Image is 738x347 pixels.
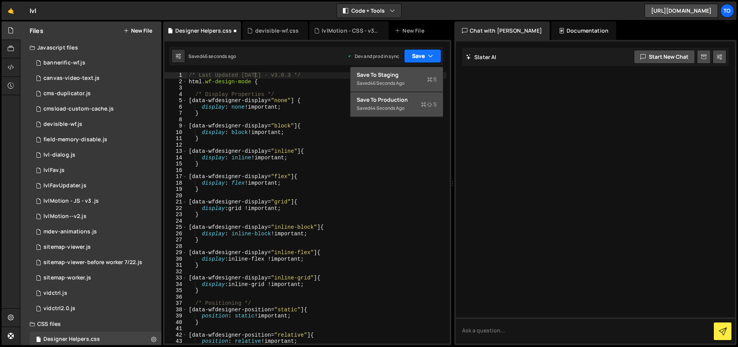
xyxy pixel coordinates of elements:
div: lvlMotion--v2.js [43,213,86,220]
div: CSS files [20,316,161,332]
div: devisible-wf.css [255,27,299,35]
div: devisible-wf.js [43,121,82,128]
div: 34 [165,281,187,288]
h2: Slater AI [466,53,497,61]
button: Start new chat [634,50,695,64]
div: 32 [165,269,187,275]
div: 3315/7472.js [30,286,161,301]
div: 26 [165,231,187,237]
div: Designer Helpers.css [175,27,232,35]
div: 36 [165,294,187,301]
div: Saved [357,104,437,113]
div: sitemap-viewer-before worker 7/22.js [43,259,142,266]
div: Chat with [PERSON_NAME] [454,21,550,40]
div: 46 seconds ago [202,53,236,59]
div: 27 [165,237,187,243]
div: 3315/20348.js [30,71,161,86]
div: 3315/30892.js [30,193,161,209]
div: Javascript files [20,40,161,55]
div: 30 [165,256,187,263]
div: 3315/31431.js [30,163,161,178]
button: New File [123,28,152,34]
button: Save to ProductionS Saved44 seconds ago [351,92,443,117]
div: 25 [165,224,187,231]
div: 3315/18153.js [30,255,161,270]
div: 3315/12173.js [30,240,161,255]
span: S [421,101,437,108]
div: 9 [165,123,187,129]
div: Dev and prod in sync [347,53,399,59]
div: 29 [165,250,187,256]
div: 3315/6120.js [30,55,161,71]
div: 18 [165,180,187,187]
div: 3315/28595.js [30,147,161,163]
div: lvl [30,6,36,15]
div: 3315/19435.js [30,224,161,240]
span: S [427,76,437,83]
div: 39 [165,313,187,319]
div: 3315/19846.js [30,209,161,224]
div: 46 seconds ago [370,80,404,86]
div: 22 [165,205,187,212]
div: 33 [165,275,187,281]
div: vidctrl2.0.js [43,305,75,312]
div: 5 [165,97,187,104]
div: 3315/8059.js [30,301,161,316]
div: vidctrl.js [43,290,67,297]
div: 15 [165,161,187,167]
div: 3315/5908.js [30,132,161,147]
div: 35 [165,288,187,294]
div: 8 [165,117,187,123]
a: To [720,4,734,18]
div: 42 [165,332,187,339]
div: 21 [165,199,187,205]
div: 11 [165,135,187,142]
div: 28 [165,243,187,250]
div: 41 [165,326,187,332]
div: sitemap-viewer.js [43,244,91,251]
h2: Files [30,26,43,35]
div: 13 [165,148,187,155]
div: 7 [165,110,187,117]
div: 1 [165,72,187,79]
div: bannerific-wf.js [43,59,85,66]
div: Saved [188,53,236,59]
div: 3315/18149.js [30,270,161,286]
div: Designer Helpers.css [43,336,100,343]
div: 3315/30984.css [30,332,161,347]
div: 24 [165,218,187,225]
div: 4 [165,91,187,98]
div: 38 [165,307,187,313]
div: 3315/30356.js [30,101,161,117]
div: 14 [165,155,187,161]
div: 3315/20386.js [30,86,161,101]
div: Save to Production [357,96,437,104]
div: 19 [165,186,187,193]
div: Save to Staging [357,71,437,79]
a: [URL][DOMAIN_NAME] [645,4,718,18]
div: 6 [165,104,187,111]
div: lvl-dialog.js [43,152,75,159]
div: 3315/31060.js [30,178,161,193]
div: sitemap-worker.js [43,274,91,281]
div: lvlMotion - CSS - v3.css [322,27,379,35]
div: 31 [165,262,187,269]
div: 37 [165,300,187,307]
div: Code + Tools [350,67,443,117]
button: Save [404,49,441,63]
div: canvas-video-text.js [43,75,100,82]
div: 44 seconds ago [370,105,404,111]
div: 43 [165,338,187,345]
button: Code + Tools [337,4,401,18]
div: 12 [165,142,187,149]
button: Save to StagingS Saved46 seconds ago [351,67,443,92]
div: Saved [357,79,437,88]
div: field-memory-disable.js [43,136,107,143]
div: Documentation [551,21,616,40]
div: lvlFavUpdater.js [43,182,86,189]
div: lvlFav.js [43,167,65,174]
div: 3315/5667.js [30,117,161,132]
div: 20 [165,193,187,199]
div: 3 [165,85,187,91]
